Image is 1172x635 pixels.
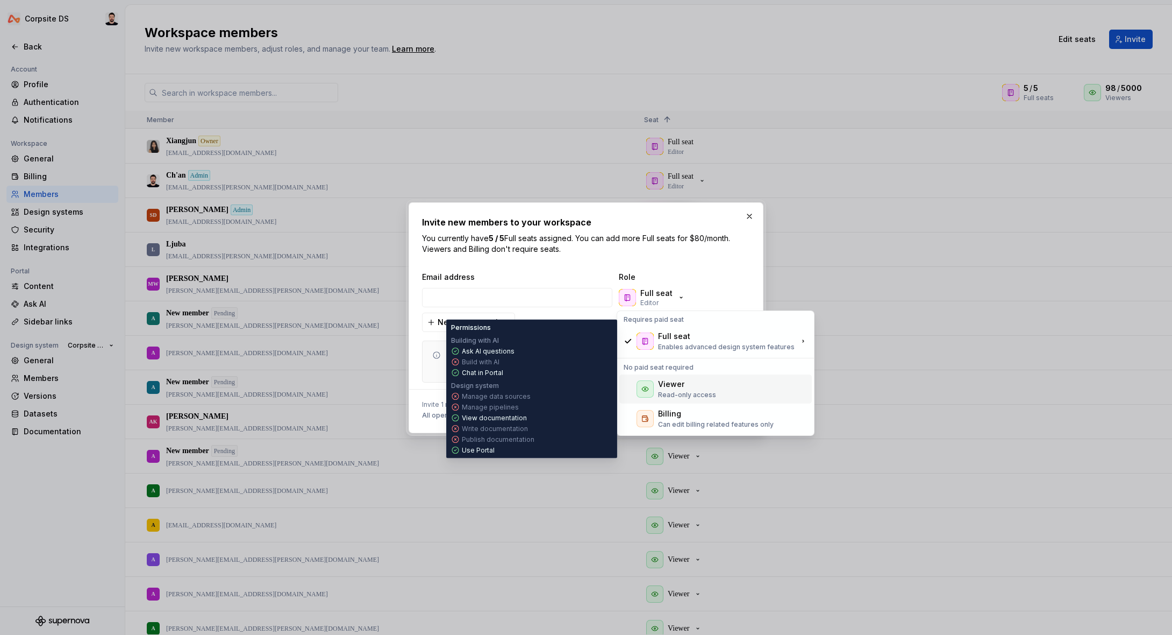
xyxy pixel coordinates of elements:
b: 5 / 5 [489,234,504,243]
p: Enables advanced design system features [658,343,795,351]
div: Viewer [658,379,684,390]
p: Design system [451,382,499,390]
p: Manage pipelines [462,403,519,412]
p: Manage data sources [462,392,531,401]
p: Use Portal [462,446,495,455]
span: Invite 1 member to: [422,400,554,409]
span: New team member [438,317,508,328]
button: Full seatEditor [617,287,690,308]
p: Editor [640,299,659,307]
span: Role [619,272,726,283]
p: Ask AI questions [462,347,514,356]
div: Billing [658,408,681,419]
p: Full seat [640,288,673,299]
div: No paid seat required [619,361,812,374]
p: Can edit billing related features only [658,420,774,429]
p: Publish documentation [462,435,534,444]
span: Email address [422,272,614,283]
span: All open design systems and projects [422,411,543,420]
p: You currently have Full seats assigned. You can add more Full seats for $80/month. Viewers and Bi... [422,233,750,255]
p: Chat in Portal [462,369,503,377]
p: Building with AI [451,336,499,345]
p: Write documentation [462,425,528,433]
p: Permissions [451,323,491,332]
div: Requires paid seat [619,313,812,326]
p: Read-only access [658,391,716,399]
p: View documentation [462,414,527,422]
button: New team member [422,313,515,332]
div: Full seat [658,331,690,342]
p: Build with AI [462,358,499,366]
h2: Invite new members to your workspace [422,216,750,229]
